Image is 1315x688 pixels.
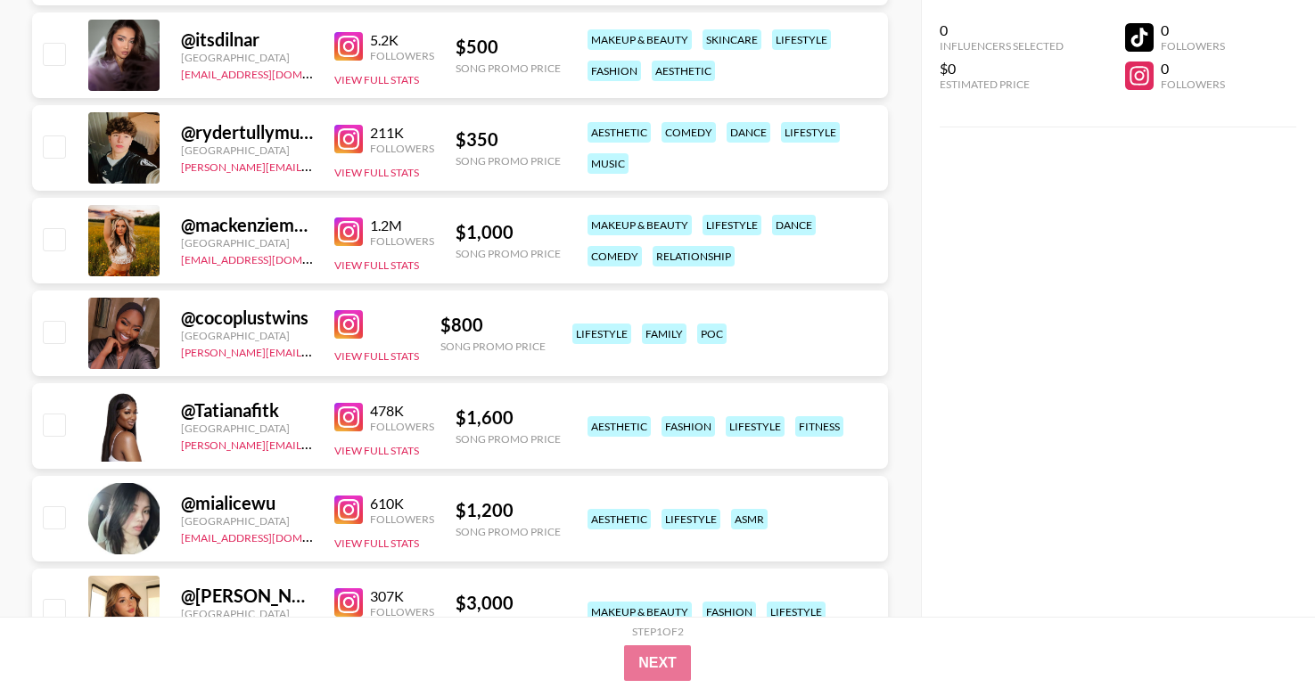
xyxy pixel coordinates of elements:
div: Followers [370,142,434,155]
img: Instagram [334,496,363,524]
div: aesthetic [588,416,651,437]
div: makeup & beauty [588,602,692,622]
div: 1.2M [370,217,434,234]
div: @ rydertullymusic [181,121,313,143]
div: Followers [370,49,434,62]
div: $ 1,600 [456,406,561,429]
div: @ cocoplustwins [181,307,313,329]
div: Song Promo Price [440,340,546,353]
div: fashion [588,61,641,81]
div: asmr [731,509,768,529]
div: $ 350 [456,128,561,151]
a: [EMAIL_ADDRESS][DOMAIN_NAME] [181,250,360,266]
div: dance [772,215,816,235]
div: $0 [940,60,1064,78]
div: lifestyle [781,122,840,143]
div: 0 [1161,60,1225,78]
div: 478K [370,402,434,420]
div: fitness [795,416,843,437]
div: lifestyle [726,416,785,437]
button: View Full Stats [334,73,419,86]
div: Step 1 of 2 [632,625,684,638]
div: Followers [370,234,434,248]
div: @ mialicewu [181,492,313,514]
button: View Full Stats [334,258,419,272]
div: $ 1,000 [456,221,561,243]
div: [GEOGRAPHIC_DATA] [181,514,313,528]
div: lifestyle [767,602,826,622]
div: comedy [588,246,642,266]
a: [EMAIL_ADDRESS][DOMAIN_NAME] [181,64,360,81]
div: Song Promo Price [456,154,561,168]
div: Followers [1161,78,1225,91]
div: [GEOGRAPHIC_DATA] [181,607,313,620]
div: Song Promo Price [456,61,561,75]
div: [GEOGRAPHIC_DATA] [181,422,313,435]
div: aesthetic [652,61,715,81]
div: music [588,153,629,174]
a: [EMAIL_ADDRESS][DOMAIN_NAME] [181,528,360,545]
div: $ 1,200 [456,499,561,521]
div: fashion [662,416,715,437]
div: Followers [1161,39,1225,53]
div: fashion [703,602,756,622]
div: Song Promo Price [456,247,561,260]
button: View Full Stats [334,166,419,179]
div: Influencers Selected [940,39,1064,53]
button: View Full Stats [334,536,419,550]
div: Estimated Price [940,78,1064,91]
img: Instagram [334,310,363,339]
a: [PERSON_NAME][EMAIL_ADDRESS][DOMAIN_NAME] [181,157,445,174]
a: [PERSON_NAME][EMAIL_ADDRESS][DOMAIN_NAME] [181,342,445,359]
div: $ 3,000 [456,592,561,614]
div: $ 800 [440,314,546,336]
div: @ [PERSON_NAME].orti [181,585,313,607]
button: Next [624,645,691,681]
div: 610K [370,495,434,512]
div: Song Promo Price [456,432,561,446]
img: Instagram [334,125,363,153]
button: View Full Stats [334,349,419,363]
div: family [642,324,686,344]
div: relationship [653,246,735,266]
div: [GEOGRAPHIC_DATA] [181,236,313,250]
div: Followers [370,420,434,433]
div: comedy [662,122,716,143]
div: Song Promo Price [456,525,561,538]
button: View Full Stats [334,444,419,457]
a: [PERSON_NAME][EMAIL_ADDRESS][DOMAIN_NAME] [181,435,445,452]
img: Instagram [334,588,363,617]
div: aesthetic [588,509,651,529]
div: makeup & beauty [588,29,692,50]
div: lifestyle [572,324,631,344]
div: @ itsdilnar [181,29,313,51]
div: @ mackenziemckee [181,214,313,236]
iframe: Drift Widget Chat Controller [1226,599,1294,667]
div: $ 500 [456,36,561,58]
div: 5.2K [370,31,434,49]
div: 0 [1161,21,1225,39]
div: Followers [370,605,434,618]
div: lifestyle [772,29,831,50]
div: 307K [370,587,434,605]
div: lifestyle [662,509,720,529]
div: Followers [370,512,434,526]
div: poc [697,324,727,344]
div: 211K [370,124,434,142]
div: dance [727,122,770,143]
div: aesthetic [588,122,651,143]
div: [GEOGRAPHIC_DATA] [181,329,313,342]
img: Instagram [334,32,363,61]
div: makeup & beauty [588,215,692,235]
img: Instagram [334,217,363,246]
div: [GEOGRAPHIC_DATA] [181,51,313,64]
div: skincare [703,29,761,50]
div: @ Tatianafitk [181,399,313,422]
div: lifestyle [703,215,761,235]
img: Instagram [334,403,363,431]
div: 0 [940,21,1064,39]
div: [GEOGRAPHIC_DATA] [181,143,313,157]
